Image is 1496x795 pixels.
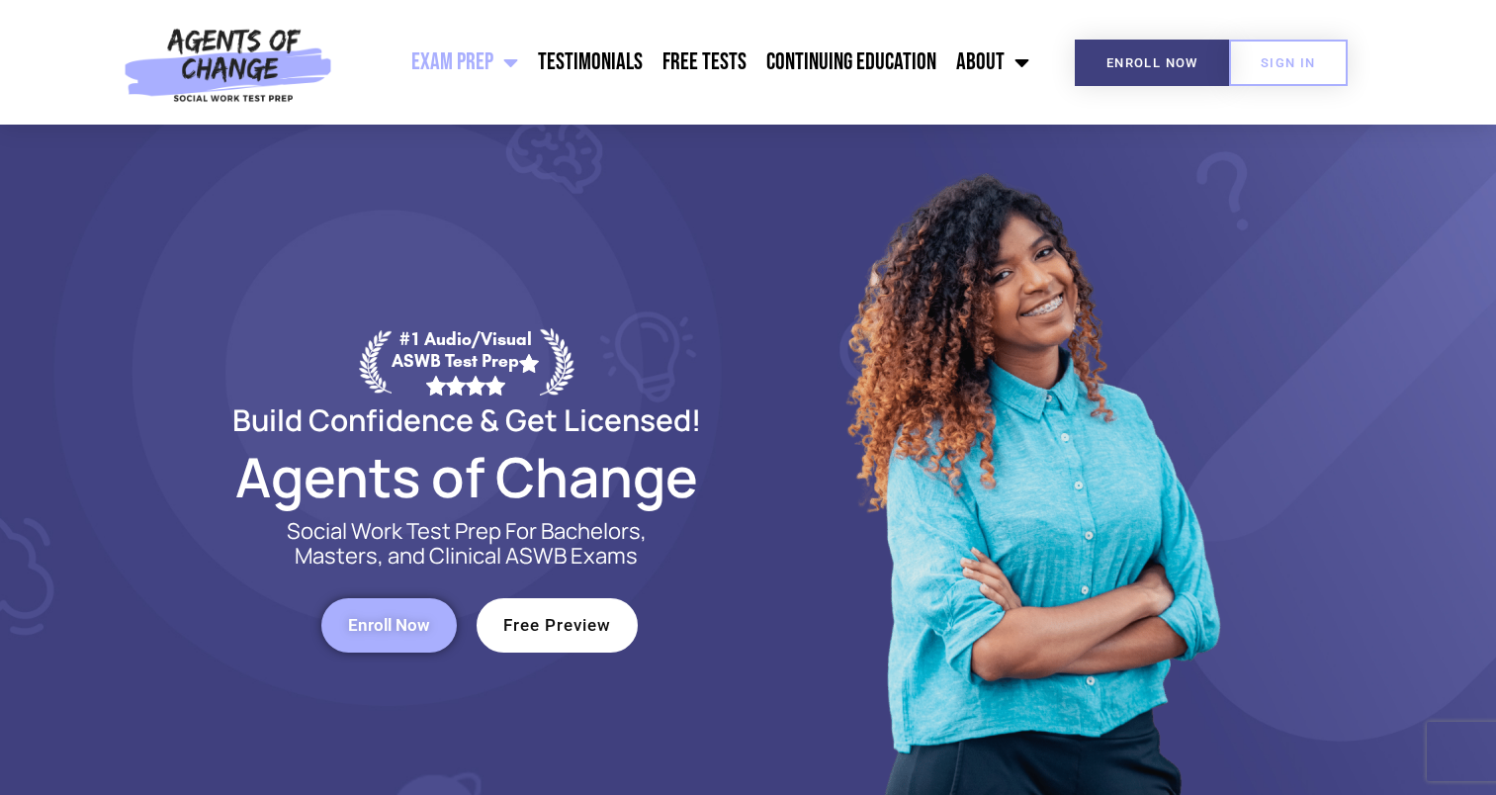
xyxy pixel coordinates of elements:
a: Testimonials [528,38,653,87]
h2: Agents of Change [185,454,748,499]
a: About [946,38,1039,87]
nav: Menu [342,38,1040,87]
a: SIGN IN [1229,40,1348,86]
a: Free Tests [653,38,756,87]
span: Free Preview [503,617,611,634]
span: Enroll Now [348,617,430,634]
p: Social Work Test Prep For Bachelors, Masters, and Clinical ASWB Exams [264,519,669,569]
a: Exam Prep [401,38,528,87]
a: Enroll Now [321,598,457,653]
a: Enroll Now [1075,40,1230,86]
div: #1 Audio/Visual ASWB Test Prep [392,328,540,395]
a: Free Preview [477,598,638,653]
span: Enroll Now [1106,56,1198,69]
span: SIGN IN [1261,56,1316,69]
h2: Build Confidence & Get Licensed! [185,405,748,434]
a: Continuing Education [756,38,946,87]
